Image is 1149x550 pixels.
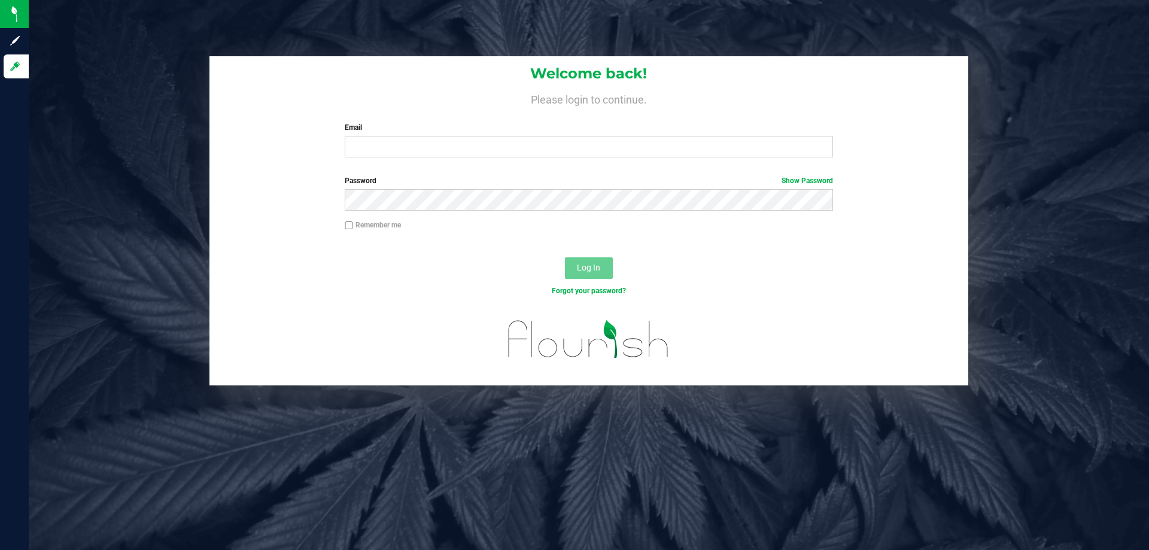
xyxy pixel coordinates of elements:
[345,221,353,230] input: Remember me
[552,287,626,295] a: Forgot your password?
[345,220,401,230] label: Remember me
[345,177,376,185] span: Password
[577,263,600,272] span: Log In
[494,309,683,370] img: flourish_logo.svg
[9,35,21,47] inline-svg: Sign up
[782,177,833,185] a: Show Password
[565,257,613,279] button: Log In
[9,60,21,72] inline-svg: Log in
[209,91,968,105] h4: Please login to continue.
[209,66,968,81] h1: Welcome back!
[345,122,832,133] label: Email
